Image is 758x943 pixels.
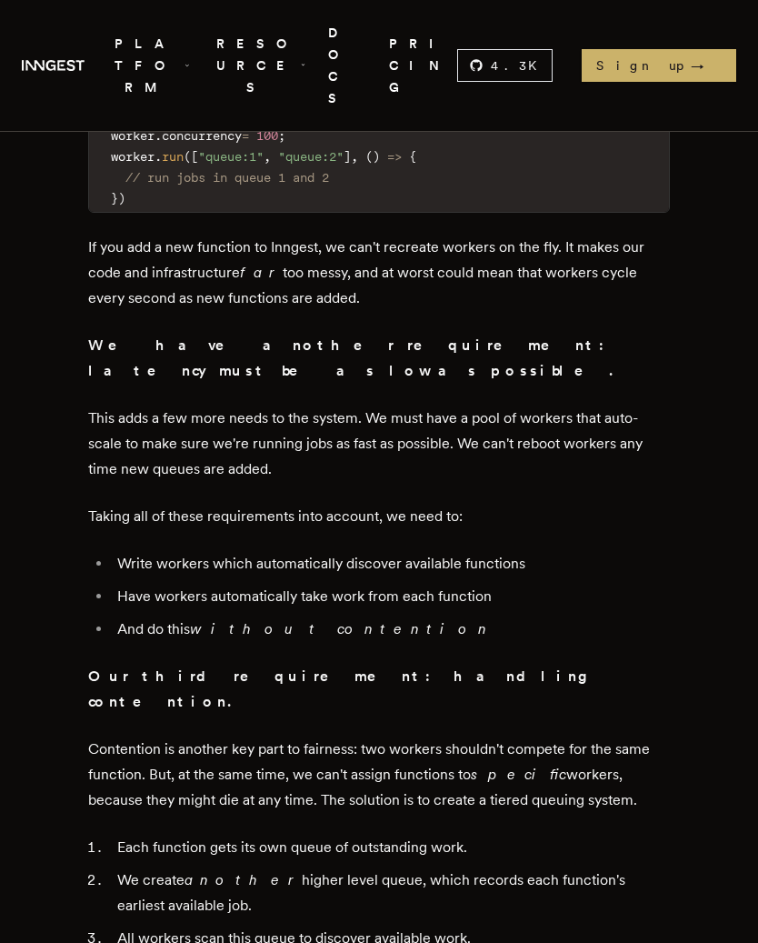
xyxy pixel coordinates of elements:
a: DOCS [328,22,367,109]
span: "queue:2" [278,149,344,164]
em: another [185,871,302,888]
li: Have workers automatically take work from each function [112,584,670,609]
span: } [111,191,118,206]
li: And do this [112,617,670,642]
span: ; [278,128,285,143]
button: RESOURCES [213,22,307,109]
span: "queue:1" [198,149,264,164]
span: { [409,149,416,164]
p: Contention is another key part to fairness: two workers shouldn't compete for the same function. ... [88,737,670,813]
a: PRICING [389,22,457,109]
li: We create higher level queue, which records each function's earliest available job. [112,868,670,918]
span: concurrency [162,128,242,143]
span: ) [118,191,125,206]
span: → [691,56,722,75]
strong: Our third requirement: handling contention. [88,667,601,710]
p: If you add a new function to Inngest, we can't recreate workers on the fly. It makes our code and... [88,235,670,311]
span: // run jobs in queue 1 and 2 [125,170,329,185]
span: ) [373,149,380,164]
span: ( [184,149,191,164]
span: [ [191,149,198,164]
em: far [240,264,283,281]
span: , [264,149,271,164]
span: RESOURCES [213,33,307,99]
p: This adds a few more needs to the system. We must have a pool of workers that auto-scale to make ... [88,406,670,482]
span: worker [111,149,155,164]
span: PLATFORM [106,33,191,99]
span: ] [344,149,351,164]
button: PLATFORM [106,22,191,109]
span: 100 [256,128,278,143]
span: = [242,128,249,143]
span: run [162,149,184,164]
strong: We have another requirement: latency must be as low as possible. [88,336,616,379]
span: 4.3 K [491,56,548,75]
span: worker [111,128,155,143]
a: Sign up [582,49,736,82]
span: . [155,128,162,143]
span: => [387,149,402,164]
em: specific [471,766,566,783]
span: ( [365,149,373,164]
span: . [155,149,162,164]
li: Write workers which automatically discover available functions [112,551,670,577]
li: Each function gets its own queue of outstanding work. [112,835,670,860]
em: without contention [190,620,494,637]
p: Taking all of these requirements into account, we need to: [88,504,670,529]
span: , [351,149,358,164]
